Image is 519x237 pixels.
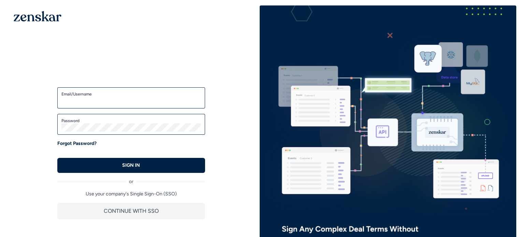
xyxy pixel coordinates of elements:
[57,203,205,219] button: CONTINUE WITH SSO
[57,191,205,197] p: Use your company's Single Sign-On (SSO)
[61,118,201,123] label: Password
[57,173,205,185] div: or
[122,162,140,169] p: SIGN IN
[57,158,205,173] button: SIGN IN
[57,140,97,147] a: Forgot Password?
[14,11,61,21] img: 1OGAJ2xQqyY4LXKgY66KYq0eOWRCkrZdAb3gUhuVAqdWPZE9SRJmCz+oDMSn4zDLXe31Ii730ItAGKgCKgCCgCikA4Av8PJUP...
[61,91,201,97] label: Email/Username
